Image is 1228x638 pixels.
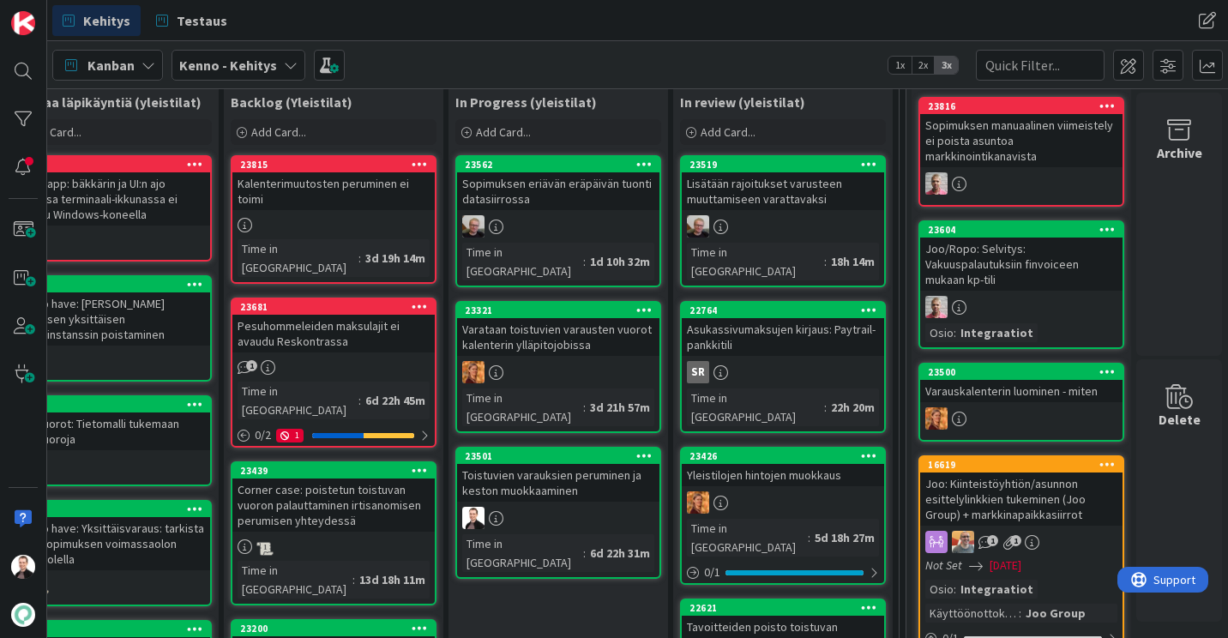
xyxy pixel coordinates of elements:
div: 23439 [240,465,435,477]
div: 23324 [8,277,210,292]
div: Time in [GEOGRAPHIC_DATA] [687,243,824,280]
div: Time in [GEOGRAPHIC_DATA] [462,534,583,572]
a: Kehitys [52,5,141,36]
div: 23321Varataan toistuvien varausten vuorot kalenterin ylläpitojobissa [457,303,659,356]
div: Time in [GEOGRAPHIC_DATA] [238,239,358,277]
div: Käyttöönottokriittisyys [925,604,1019,623]
span: : [824,252,827,271]
div: 23080 [8,622,210,637]
div: JH [457,215,659,238]
div: Osio [925,580,954,599]
div: 23519 [682,157,884,172]
div: 22342 [8,397,210,412]
span: : [583,544,586,563]
span: : [583,398,586,417]
span: Add Card... [27,124,81,140]
div: 23501Toistuvien varauksien peruminen ja keston muokkaaminen [457,448,659,502]
span: 3x [935,57,958,74]
span: In Progress (yleistilat) [455,93,597,111]
div: 23324Nice to have: [PERSON_NAME] varauksen yksittäisen varausinstanssin poistaminen [8,277,210,346]
img: BN [952,531,974,553]
span: : [824,398,827,417]
div: 23321 [457,303,659,318]
div: JH [682,215,884,238]
div: 23604Joo/Ropo: Selvitys: Vakuuspalautuksiin finvoiceen mukaan kp-tili [920,222,1123,291]
div: 23681Pesuhommeleiden maksulajit ei avaudu Reskontrassa [232,299,435,352]
div: Osio [925,323,954,342]
span: [DATE] [990,557,1021,575]
div: Time in [GEOGRAPHIC_DATA] [462,388,583,426]
div: 23200 [232,621,435,636]
img: avatar [11,603,35,627]
div: 23426Yleistilojen hintojen muokkaus [682,448,884,486]
div: Integraatiot [956,580,1038,599]
div: 23587 [15,159,210,171]
div: 3d 21h 57m [586,398,654,417]
div: 6d 22h 31m [586,544,654,563]
div: Pesuhommeleiden maksulajit ei avaudu Reskontrassa [232,315,435,352]
span: Add Card... [251,124,306,140]
div: 23519Lisätään rajoitukset varusteen muuttamiseen varattavaksi [682,157,884,210]
img: TL [462,361,485,383]
span: : [358,391,361,410]
div: 22h 20m [827,398,879,417]
span: 1 [1010,535,1021,546]
img: Visit kanbanzone.com [11,11,35,35]
div: 22764Asukassivumaksujen kirjaus: Paytrail-pankkitili [682,303,884,356]
div: Joo/Ropo: Selvitys: Vakuuspalautuksiin finvoiceen mukaan kp-tili [920,238,1123,291]
span: : [954,323,956,342]
div: 1d 10h 32m [586,252,654,271]
span: Kanban [87,55,135,75]
img: JH [687,215,709,238]
div: 23080 [15,623,210,635]
span: 1 [987,535,998,546]
div: 22621 [689,602,884,614]
div: Time in [GEOGRAPHIC_DATA] [462,243,583,280]
div: Time in [GEOGRAPHIC_DATA] [238,561,352,599]
img: VP [462,507,485,529]
div: 16619 [928,459,1123,471]
span: : [583,252,586,271]
span: : [808,528,810,547]
div: Time in [GEOGRAPHIC_DATA] [687,388,824,426]
span: In review (yleistilat) [680,93,805,111]
img: JH [462,215,485,238]
span: 1 [246,360,257,371]
div: 23587 [8,157,210,172]
div: 23816 [928,100,1123,112]
div: Corner case: poistetun toistuvan vuoron palauttaminen irtisanomisen perumisen yhteydessä [232,478,435,532]
span: Kehitys [83,10,130,31]
span: Odottaa läpikäyntiä (yleistilat) [6,93,202,111]
div: 16619 [920,457,1123,472]
span: Backlog (Yleistilat) [231,93,352,111]
div: 23439 [232,463,435,478]
span: 0 / 2 [255,426,271,444]
span: Support [36,3,78,23]
div: 22764 [689,304,884,316]
div: 16619Joo: Kiinteistöyhtiön/asunnon esittelylinkkien tukeminen (Joo Group) + markkinapaikkasiirrot [920,457,1123,526]
div: Joo Group [1021,604,1090,623]
div: 1 [276,429,304,442]
div: Joo: Kiinteistöyhtiön/asunnon esittelylinkkien tukeminen (Joo Group) + markkinapaikkasiirrot [920,472,1123,526]
img: TL [925,407,948,430]
a: Testaus [146,5,238,36]
div: 3d 19h 14m [361,249,430,268]
div: Varauskalenterin luominen - miten [920,380,1123,402]
div: 23500Varauskalenterin luominen - miten [920,364,1123,402]
span: 0 / 1 [704,563,720,581]
div: 22342Yleisvuorot: Tietomalli tukemaan yleisvuoroja [8,397,210,450]
span: : [352,570,355,589]
div: Asukassivumaksujen kirjaus: Paytrail-pankkitili [682,318,884,356]
div: 23562 [457,157,659,172]
div: 23816 [920,99,1123,114]
div: 23519 [689,159,884,171]
div: Admin app: bäkkärin ja UI:n ajo samassa terminaali-ikkunassa ei onnistu Windows-koneella [8,172,210,226]
div: SR [687,361,709,383]
div: 23426 [689,450,884,462]
img: HJ [925,296,948,318]
div: HJ [920,172,1123,195]
div: Delete [1159,409,1201,430]
div: 23815 [232,157,435,172]
div: 22342 [15,399,210,411]
div: Sopimuksen eriävän eräpäivän tuonti datasiirrossa [457,172,659,210]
